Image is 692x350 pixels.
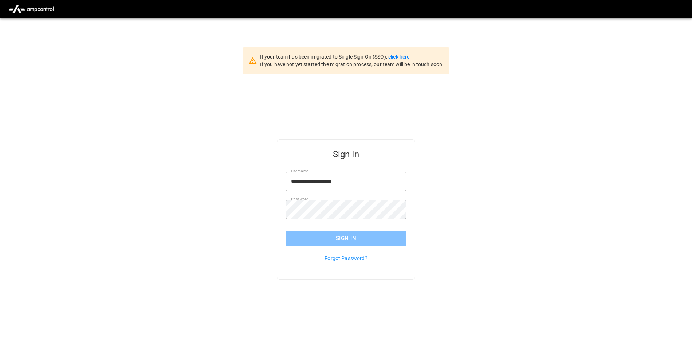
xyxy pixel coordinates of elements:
[388,54,411,60] a: click here.
[291,168,308,174] label: Username
[260,61,444,67] span: If you have not yet started the migration process, our team will be in touch soon.
[291,196,308,202] label: Password
[6,2,57,16] img: ampcontrol.io logo
[286,255,406,262] p: Forgot Password?
[260,54,388,60] span: If your team has been migrated to Single Sign On (SSO),
[286,231,406,246] button: Sign In
[286,148,406,160] h5: Sign In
